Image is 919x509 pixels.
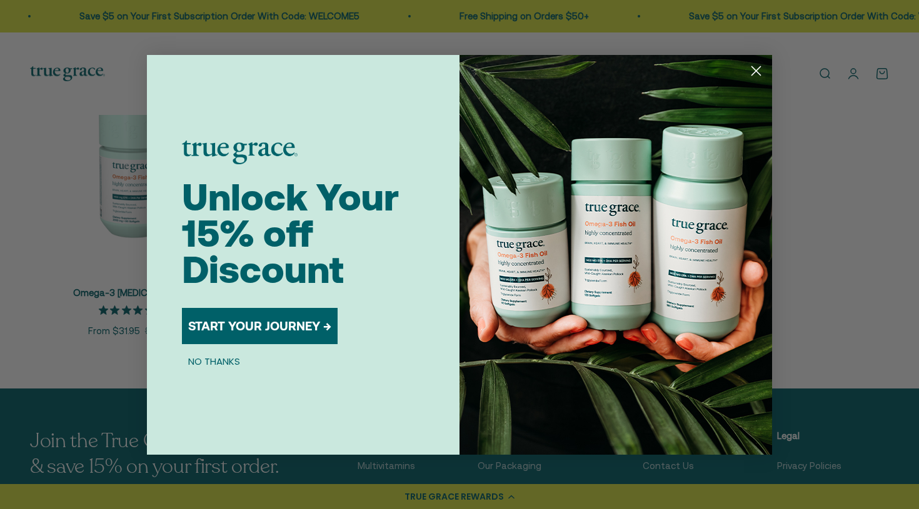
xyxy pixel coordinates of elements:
[459,55,772,455] img: 098727d5-50f8-4f9b-9554-844bb8da1403.jpeg
[745,60,767,82] button: Close dialog
[182,308,338,344] button: START YOUR JOURNEY →
[182,141,298,164] img: logo placeholder
[182,175,399,291] span: Unlock Your 15% off Discount
[182,354,246,369] button: NO THANKS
